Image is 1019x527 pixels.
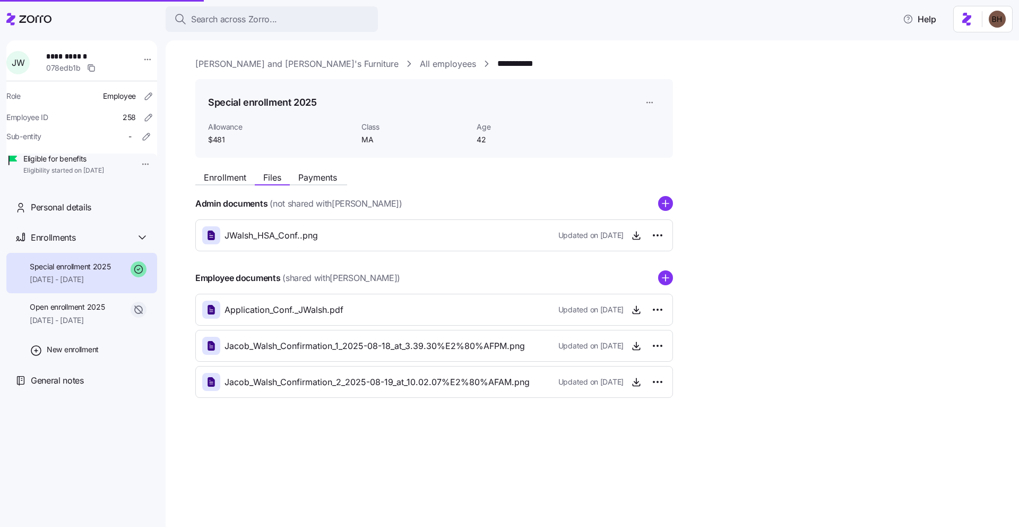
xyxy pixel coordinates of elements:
span: Files [263,173,281,182]
span: Class [361,122,468,132]
span: Enrollment [204,173,246,182]
span: 258 [123,112,136,123]
span: Age [477,122,583,132]
span: Updated on [DATE] [558,304,624,315]
a: All employees [420,57,476,71]
span: Search across Zorro... [191,13,277,26]
span: J W [12,58,24,67]
h4: Admin documents [195,198,267,210]
span: Application_Conf._JWalsh.pdf [224,303,343,317]
button: Help [894,8,945,30]
span: Payments [298,173,337,182]
h1: Special enrollment 2025 [208,96,317,109]
span: Employee ID [6,112,48,123]
span: Eligibility started on [DATE] [23,166,104,175]
span: Jacob_Walsh_Confirmation_2_2025-08-19_at_10.02.07%E2%80%AFAM.png [224,376,530,389]
span: Sub-entity [6,131,41,142]
span: Role [6,91,21,101]
span: (not shared with [PERSON_NAME] ) [270,197,402,210]
span: Open enrollment 2025 [30,302,105,312]
span: Updated on [DATE] [558,230,624,241]
span: General notes [31,374,84,387]
span: 42 [477,134,583,145]
button: Search across Zorro... [166,6,378,32]
span: Employee [103,91,136,101]
span: Enrollments [31,231,75,244]
span: (shared with [PERSON_NAME] ) [282,271,400,285]
span: New enrollment [47,344,99,355]
span: 078edb1b [46,63,81,73]
span: Personal details [31,201,91,214]
span: Special enrollment 2025 [30,261,111,272]
h4: Employee documents [195,272,280,284]
span: MA [361,134,468,145]
span: Updated on [DATE] [558,377,624,387]
svg: add icon [658,270,673,285]
span: Allowance [208,122,353,132]
span: Updated on [DATE] [558,341,624,351]
span: - [128,131,132,142]
span: Help [903,13,936,25]
img: c3c218ad70e66eeb89914ccc98a2927c [989,11,1006,28]
span: [DATE] - [DATE] [30,315,105,326]
span: $481 [208,134,353,145]
span: JWalsh_HSA_Conf..png [224,229,318,242]
span: Jacob_Walsh_Confirmation_1_2025-08-18_at_3.39.30%E2%80%AFPM.png [224,339,525,353]
a: [PERSON_NAME] and [PERSON_NAME]'s Furniture [195,57,399,71]
span: [DATE] - [DATE] [30,274,111,285]
span: Eligible for benefits [23,154,104,164]
svg: add icon [658,196,673,211]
